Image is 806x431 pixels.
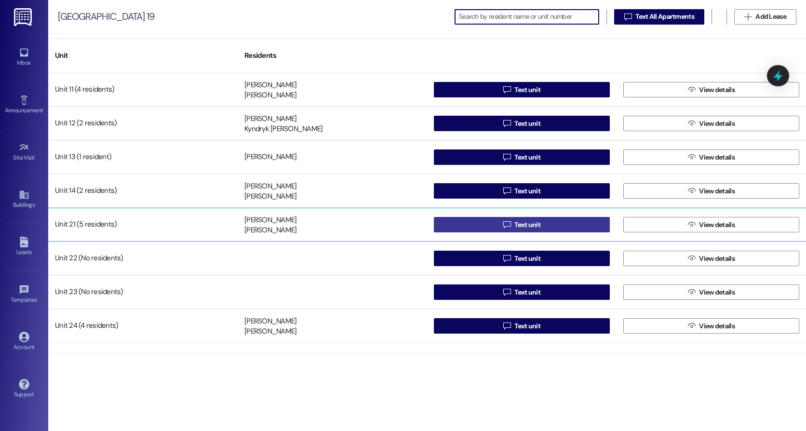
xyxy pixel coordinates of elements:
span: Text unit [514,85,540,95]
button: Text unit [434,183,610,199]
span: • [35,153,36,160]
div: [PERSON_NAME] [244,91,296,101]
button: View details [623,217,799,232]
i:  [688,322,695,330]
div: [PERSON_NAME] [244,226,296,236]
span: • [43,106,44,112]
a: Site Visit • [5,139,43,165]
i:  [688,187,695,195]
span: View details [699,321,735,331]
button: Text unit [434,149,610,165]
i:  [688,120,695,127]
div: [PERSON_NAME] [244,152,296,162]
div: Unit 13 (1 resident) [48,148,238,167]
div: [PERSON_NAME] [244,114,296,124]
span: Text unit [514,254,540,264]
button: Text unit [434,82,610,97]
a: Buildings [5,187,43,213]
button: Text unit [434,318,610,334]
div: Unit 21 (5 residents) [48,215,238,234]
button: Add Lease [734,9,796,25]
div: [PERSON_NAME] [244,192,296,202]
div: [PERSON_NAME] [244,316,296,326]
i:  [624,13,631,21]
i:  [503,221,510,229]
span: View details [699,152,735,162]
div: Unit 11 (4 residents) [48,80,238,99]
span: Text unit [514,287,540,297]
i:  [744,13,752,21]
span: Text unit [514,152,540,162]
i:  [503,288,510,296]
button: Text All Apartments [614,9,704,25]
a: Support [5,376,43,402]
span: Add Lease [755,12,786,22]
div: [GEOGRAPHIC_DATA] 19 [58,12,155,22]
button: Text unit [434,251,610,266]
i:  [688,153,695,161]
i:  [688,86,695,94]
div: Unit [48,44,238,67]
a: Leads [5,234,43,260]
i:  [503,153,510,161]
a: Account [5,329,43,355]
button: View details [623,149,799,165]
button: View details [623,183,799,199]
span: Text unit [514,321,540,331]
i:  [503,255,510,262]
a: Templates • [5,282,43,308]
span: View details [699,287,735,297]
div: [PERSON_NAME] [244,80,296,90]
span: Text All Apartments [635,12,694,22]
i:  [688,288,695,296]
button: Text unit [434,217,610,232]
i:  [503,120,510,127]
div: Kyndryk [PERSON_NAME] [244,124,322,135]
div: [PERSON_NAME] [244,181,296,191]
button: View details [623,251,799,266]
span: View details [699,254,735,264]
div: [PERSON_NAME] [244,327,296,337]
i:  [503,322,510,330]
img: ResiDesk Logo [14,8,34,26]
div: Unit 24 (4 residents) [48,316,238,336]
button: View details [623,284,799,300]
i:  [688,221,695,229]
a: Inbox [5,44,43,70]
span: Text unit [514,186,540,196]
span: View details [699,119,735,129]
div: Unit 14 (2 residents) [48,181,238,201]
i:  [688,255,695,262]
span: View details [699,220,735,230]
div: Unit 22 (No residents) [48,249,238,268]
div: Unit 12 (2 residents) [48,114,238,133]
span: Text unit [514,220,540,230]
div: Residents [238,44,427,67]
button: View details [623,318,799,334]
i:  [503,86,510,94]
div: Unit 23 (No residents) [48,283,238,302]
button: Text unit [434,284,610,300]
button: View details [623,116,799,131]
input: Search by resident name or unit number [459,10,599,24]
span: View details [699,85,735,95]
button: Text unit [434,116,610,131]
span: View details [699,186,735,196]
span: Text unit [514,119,540,129]
button: View details [623,82,799,97]
i:  [503,187,510,195]
span: • [37,295,39,302]
div: [PERSON_NAME] [244,215,296,225]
